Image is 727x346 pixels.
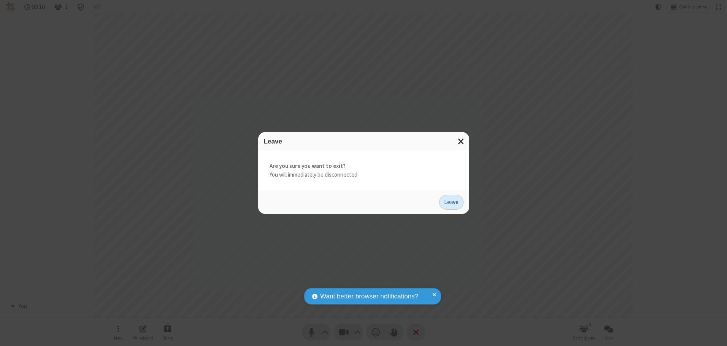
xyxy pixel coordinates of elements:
div: You will immediately be disconnected. [258,150,469,190]
button: Leave [439,195,464,210]
h3: Leave [264,138,464,145]
span: Want better browser notifications? [320,292,418,301]
strong: Are you sure you want to exit? [270,162,458,171]
button: Close modal [453,132,469,151]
